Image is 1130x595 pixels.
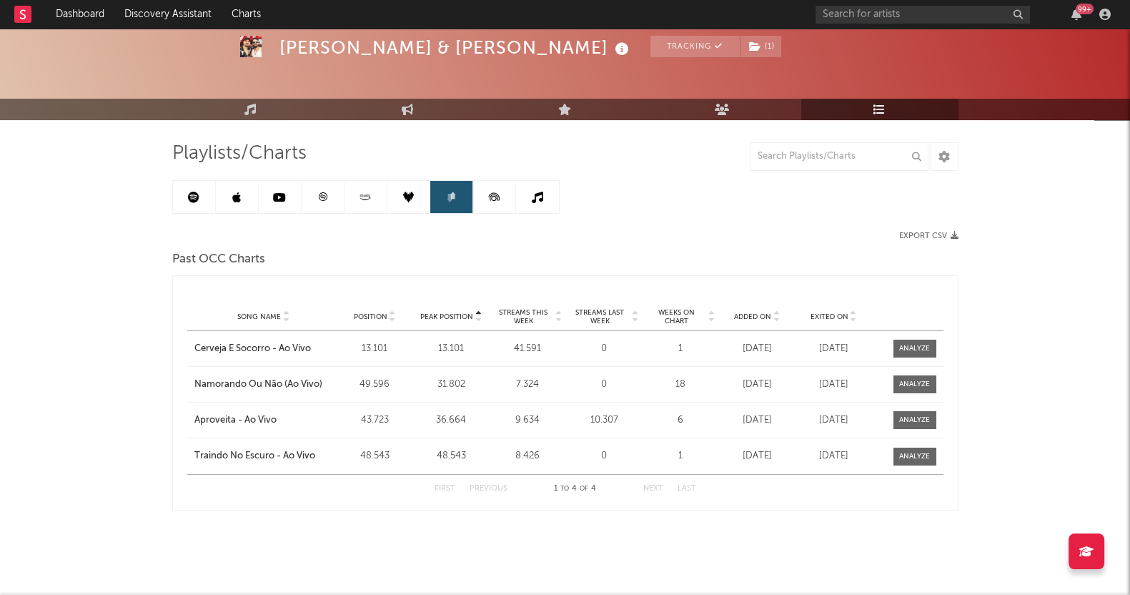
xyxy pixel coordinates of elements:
span: Weeks on Chart [646,308,707,325]
div: 36.664 [417,413,486,428]
div: 13.101 [417,342,486,356]
span: to [560,486,569,492]
span: Position [354,313,387,321]
span: Exited On [811,313,848,321]
span: Streams Last Week [570,308,630,325]
div: 6 [646,413,715,428]
div: [DATE] [723,449,792,463]
button: Export CSV [899,232,958,240]
div: 7.324 [493,378,562,392]
div: [DATE] [799,378,868,392]
div: [PERSON_NAME] & [PERSON_NAME] [279,36,633,59]
button: Tracking [650,36,740,57]
div: 0 [570,449,639,463]
a: Namorando Ou Não (Ao Vivo) [194,378,333,392]
button: 99+ [1071,9,1081,20]
div: [DATE] [723,342,792,356]
button: (1) [740,36,781,57]
div: 18 [646,378,715,392]
span: of [580,486,588,492]
span: Streams This Week [493,308,554,325]
div: 49.596 [340,378,410,392]
div: 48.543 [340,449,410,463]
button: First [435,485,455,493]
button: Last [678,485,696,493]
span: Playlists/Charts [172,145,307,162]
a: Cerveja E Socorro - Ao Vivo [194,342,333,356]
div: 1 [646,342,715,356]
div: 1 4 4 [536,481,615,498]
span: ( 1 ) [740,36,782,57]
div: 43.723 [340,413,410,428]
div: 8.426 [493,449,562,463]
div: [DATE] [799,449,868,463]
div: 41.591 [493,342,562,356]
button: Previous [470,485,507,493]
span: Song Name [237,313,281,321]
div: 99 + [1076,4,1094,14]
a: Aproveita - Ao Vivo [194,413,333,428]
div: 13.101 [340,342,410,356]
div: [DATE] [723,378,792,392]
div: 0 [570,378,639,392]
button: Next [643,485,663,493]
div: 31.802 [417,378,486,392]
div: 48.543 [417,449,486,463]
input: Search Playlists/Charts [750,142,928,171]
span: Peak Position [420,313,473,321]
div: [DATE] [723,413,792,428]
input: Search for artists [816,6,1030,24]
div: 0 [570,342,639,356]
div: 1 [646,449,715,463]
div: 10.307 [570,413,639,428]
span: Added On [734,313,771,321]
a: Traindo No Escuro - Ao Vivo [194,449,333,463]
span: Past OCC Charts [172,251,265,268]
div: 9.634 [493,413,562,428]
div: [DATE] [799,342,868,356]
div: [DATE] [799,413,868,428]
